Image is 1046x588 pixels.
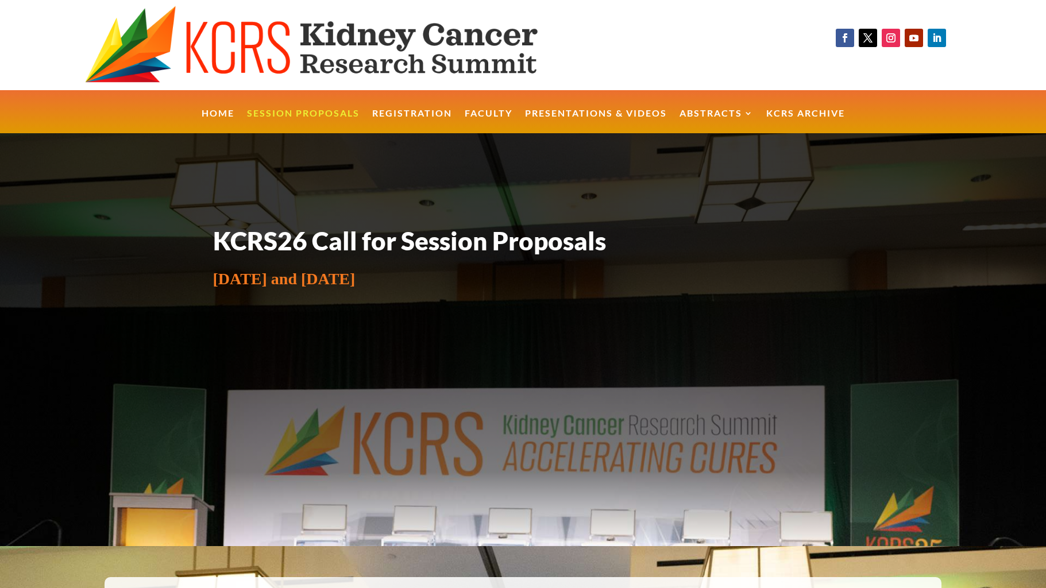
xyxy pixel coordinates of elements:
a: Follow on Facebook [836,29,854,47]
a: Follow on X [859,29,877,47]
a: Abstracts [680,109,754,134]
p: [DATE] and [DATE] [213,263,833,295]
img: KCRS generic logo wide [85,6,593,84]
a: Registration [372,109,452,134]
a: Follow on LinkedIn [928,29,946,47]
a: Session Proposals [247,109,360,134]
a: KCRS Archive [766,109,845,134]
h1: KCRS26 Call for Session Proposals [213,225,833,263]
a: Follow on Instagram [882,29,900,47]
a: Faculty [465,109,512,134]
a: Presentations & Videos [525,109,667,134]
a: Follow on Youtube [905,29,923,47]
a: Home [202,109,234,134]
